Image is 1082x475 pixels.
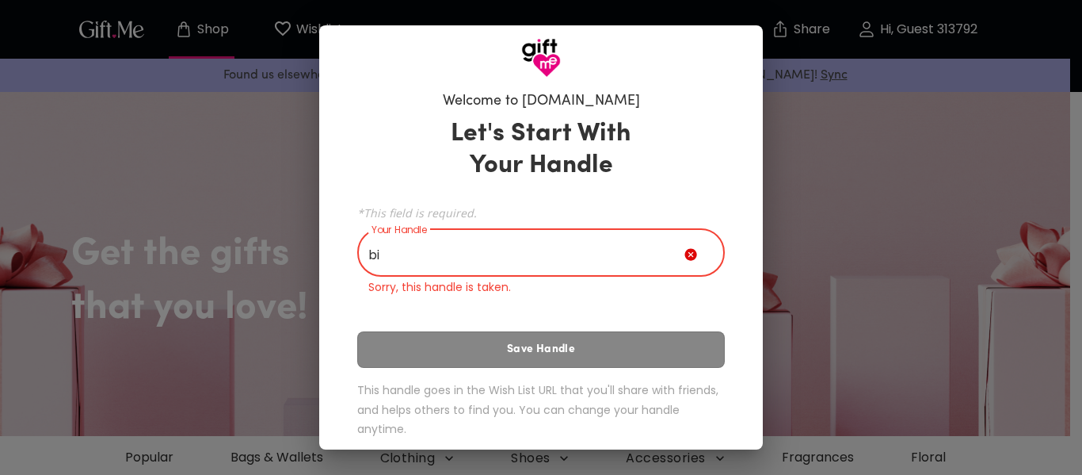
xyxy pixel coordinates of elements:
span: *This field is required. [357,205,725,220]
h6: Welcome to [DOMAIN_NAME] [443,92,640,111]
h6: This handle goes in the Wish List URL that you'll share with friends, and helps others to find yo... [357,381,725,439]
h3: Let's Start With Your Handle [431,118,651,182]
p: Sorry, this handle is taken. [368,279,714,296]
img: GiftMe Logo [521,38,561,78]
input: Your Handle [357,232,684,277]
